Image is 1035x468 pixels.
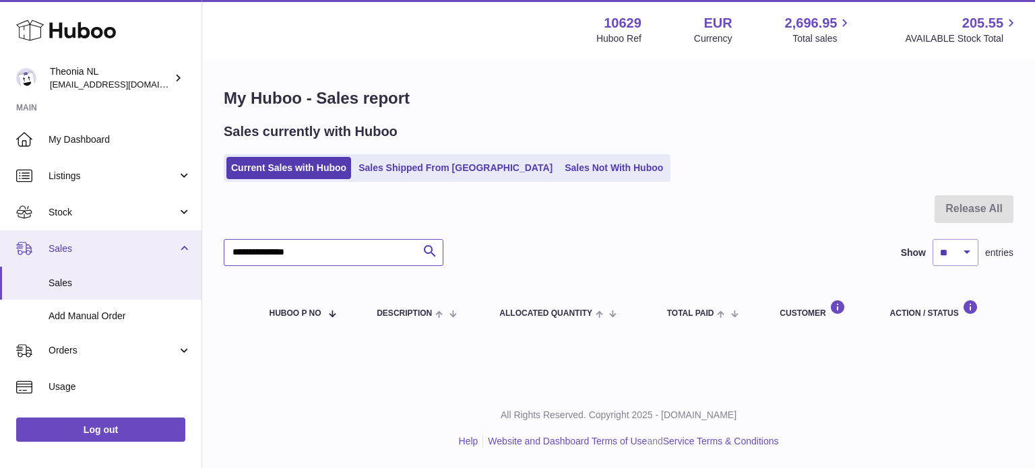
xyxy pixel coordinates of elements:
span: Description [377,309,432,318]
span: Sales [49,277,191,290]
strong: 10629 [604,14,641,32]
span: Stock [49,206,177,219]
span: Usage [49,380,191,393]
span: Listings [49,170,177,182]
img: info@wholesomegoods.eu [16,68,36,88]
span: entries [985,246,1013,259]
span: Add Manual Order [49,310,191,323]
a: Website and Dashboard Terms of Use [488,436,647,446]
h1: My Huboo - Sales report [224,88,1013,109]
div: Theonia NL [50,65,171,91]
strong: EUR [703,14,732,32]
span: AVAILABLE Stock Total [905,32,1019,45]
span: ALLOCATED Quantity [499,309,592,318]
div: Huboo Ref [596,32,641,45]
span: [EMAIL_ADDRESS][DOMAIN_NAME] [50,79,198,90]
label: Show [901,246,926,259]
a: 2,696.95 Total sales [785,14,853,45]
a: Help [459,436,478,446]
span: Orders [49,344,177,357]
div: Customer [780,300,862,318]
li: and [483,435,778,448]
a: Sales Not With Huboo [560,157,668,179]
span: Sales [49,242,177,255]
span: Total sales [792,32,852,45]
h2: Sales currently with Huboo [224,123,398,141]
span: My Dashboard [49,133,191,146]
p: All Rights Reserved. Copyright 2025 - [DOMAIN_NAME] [213,409,1024,422]
div: Action / Status [890,300,1000,318]
div: Currency [694,32,732,45]
span: Total paid [667,309,714,318]
a: Service Terms & Conditions [663,436,779,446]
span: Huboo P no [270,309,321,318]
a: Log out [16,417,185,442]
a: 205.55 AVAILABLE Stock Total [905,14,1019,45]
a: Current Sales with Huboo [226,157,351,179]
span: 205.55 [962,14,1003,32]
span: 2,696.95 [785,14,838,32]
a: Sales Shipped From [GEOGRAPHIC_DATA] [354,157,557,179]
